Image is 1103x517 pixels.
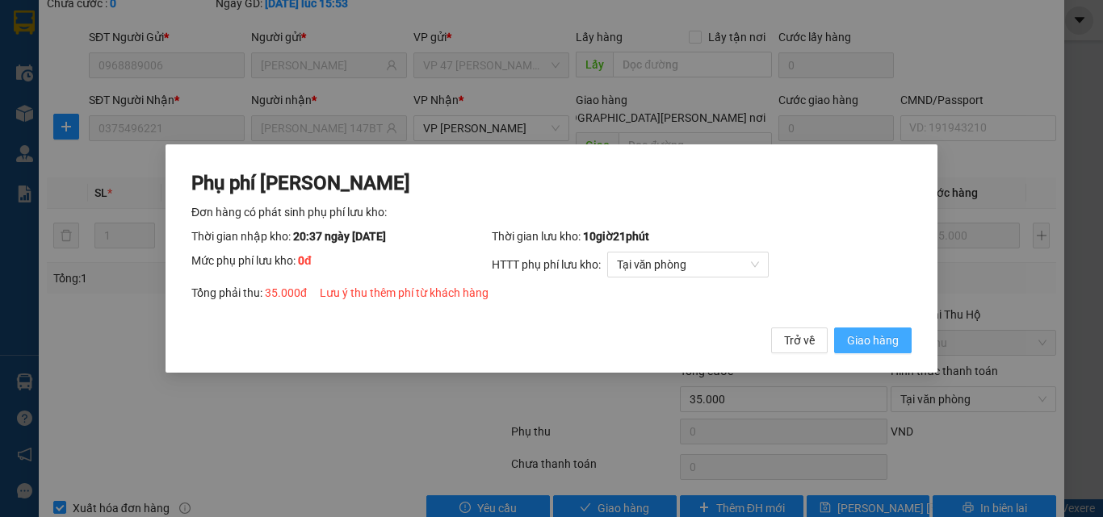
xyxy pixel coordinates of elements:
[617,252,759,277] span: Tại văn phòng
[847,331,899,349] span: Giao hàng
[298,254,312,267] span: 0 đ
[320,286,489,299] span: Lưu ý thu thêm phí từ khách hàng
[191,227,492,245] div: Thời gian nhập kho:
[834,327,912,353] button: Giao hàng
[191,252,492,277] div: Mức phụ phí lưu kho:
[265,286,307,299] span: 35.000 đ
[191,284,912,302] div: Tổng phải thu:
[191,172,410,194] span: Phụ phí [PERSON_NAME]
[771,327,828,353] button: Trở về
[492,227,912,245] div: Thời gian lưu kho:
[293,230,386,243] span: 20:37 ngày [DATE]
[191,203,912,221] div: Đơn hàng có phát sinh phụ phí lưu kho:
[583,230,649,243] span: 10 giờ 21 phút
[784,331,815,349] span: Trở về
[492,252,912,277] div: HTTT phụ phí lưu kho:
